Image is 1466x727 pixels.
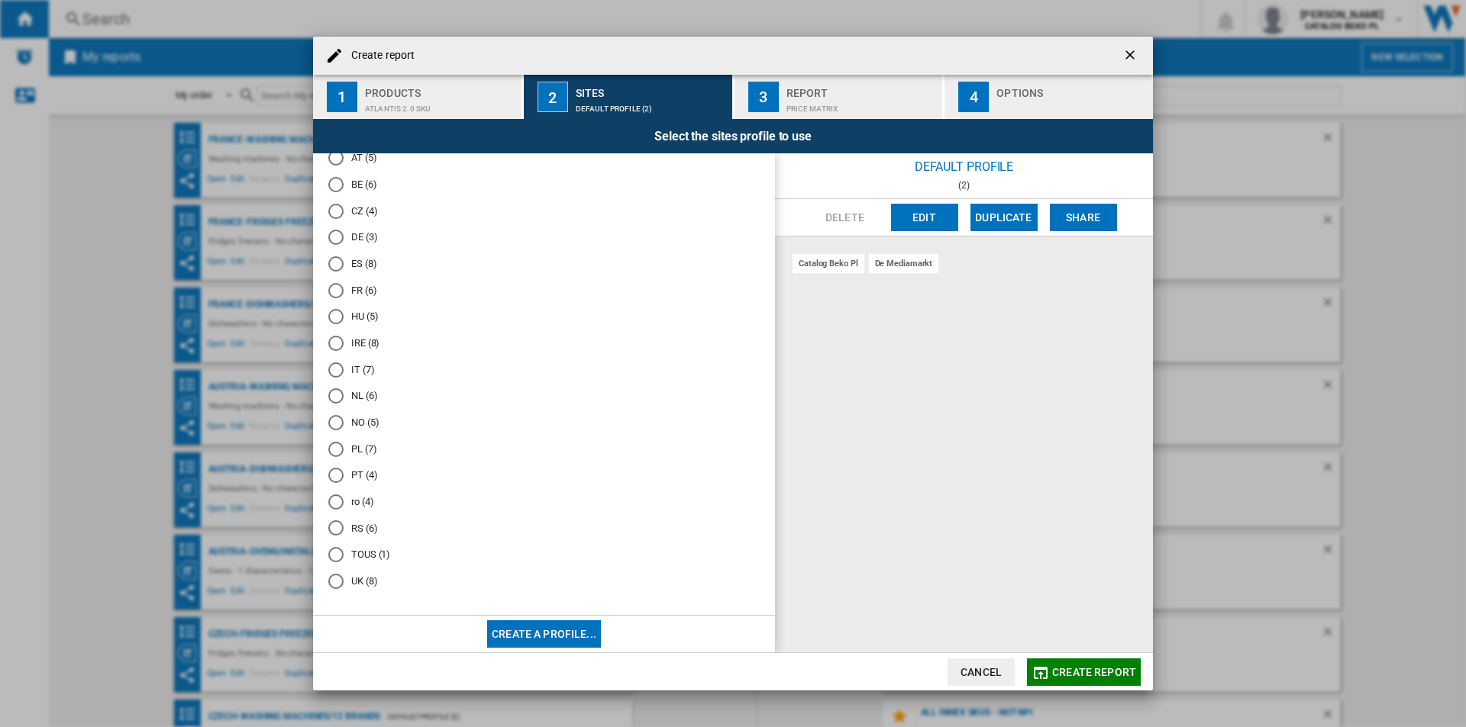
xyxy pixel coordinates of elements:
md-radio-button: ES (8) [328,257,760,272]
div: Select the sites profile to use [313,119,1153,153]
button: 2 Sites Default profile (2) [524,75,734,119]
div: de mediamarkt [869,254,939,273]
md-radio-button: IT (7) [328,362,760,377]
md-radio-button: RS (6) [328,521,760,536]
md-radio-button: AT (5) [328,151,760,166]
div: 2 [538,82,568,112]
ng-md-icon: getI18NText('BUTTONS.CLOSE_DIALOG') [1122,47,1141,66]
button: Delete [812,204,879,231]
md-radio-button: NL (6) [328,389,760,404]
div: (2) [775,180,1153,191]
button: 4 Options [945,75,1153,119]
md-radio-button: PL (7) [328,442,760,456]
div: 3 [748,82,779,112]
md-radio-button: CZ (4) [328,204,760,218]
div: Default profile (2) [576,97,726,113]
md-radio-button: PT (4) [328,468,760,483]
md-radio-button: NO (5) [328,416,760,430]
div: Price Matrix [786,97,937,113]
span: Create report [1052,666,1136,678]
button: Duplicate [970,204,1038,231]
div: Report [786,81,937,97]
md-radio-button: DE (3) [328,230,760,245]
button: 1 Products Atlantis 2.0 SKU [313,75,523,119]
md-radio-button: FR (6) [328,283,760,298]
md-radio-button: UK (8) [328,574,760,588]
button: Edit [891,204,958,231]
div: 4 [958,82,989,112]
md-radio-button: HU (5) [328,310,760,324]
div: 1 [327,82,357,112]
div: catalog beko pl [793,254,864,273]
button: Share [1050,204,1117,231]
button: Create a profile... [487,620,601,648]
button: Cancel [948,658,1015,686]
button: Create report [1027,658,1141,686]
md-radio-button: TOUS (1) [328,548,760,562]
div: Default profile [775,153,1153,180]
md-radio-button: IRE (8) [328,336,760,351]
button: getI18NText('BUTTONS.CLOSE_DIALOG') [1116,40,1147,71]
div: Products [365,81,515,97]
button: 3 Report Price Matrix [735,75,945,119]
div: Sites [576,81,726,97]
md-radio-button: ro (4) [328,495,760,510]
h4: Create report [344,48,415,63]
div: Options [996,81,1147,97]
div: Atlantis 2.0 SKU [365,97,515,113]
md-radio-button: BE (6) [328,178,760,192]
